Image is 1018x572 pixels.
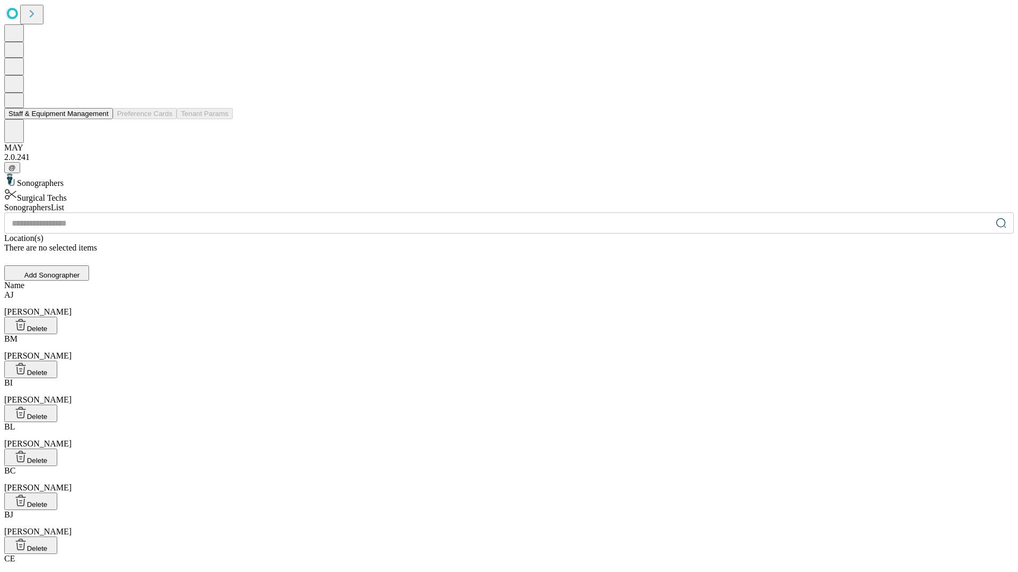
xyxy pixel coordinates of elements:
[4,361,57,378] button: Delete
[4,162,20,173] button: @
[4,265,89,281] button: Add Sonographer
[4,317,57,334] button: Delete
[4,422,1014,449] div: [PERSON_NAME]
[4,378,13,387] span: BI
[4,203,1014,212] div: Sonographers List
[4,173,1014,188] div: Sonographers
[4,153,1014,162] div: 2.0.241
[4,290,14,299] span: AJ
[4,466,1014,493] div: [PERSON_NAME]
[27,501,48,508] span: Delete
[4,281,1014,290] div: Name
[4,449,57,466] button: Delete
[4,378,1014,405] div: [PERSON_NAME]
[177,108,233,119] button: Tenant Params
[27,369,48,377] span: Delete
[4,466,15,475] span: BC
[4,290,1014,317] div: [PERSON_NAME]
[4,143,1014,153] div: MAY
[4,510,1014,537] div: [PERSON_NAME]
[4,537,57,554] button: Delete
[27,544,48,552] span: Delete
[24,271,80,279] span: Add Sonographer
[4,188,1014,203] div: Surgical Techs
[4,510,13,519] span: BJ
[4,405,57,422] button: Delete
[27,413,48,421] span: Delete
[8,164,16,172] span: @
[27,325,48,333] span: Delete
[4,334,17,343] span: BM
[113,108,177,119] button: Preference Cards
[4,243,1014,253] div: There are no selected items
[4,554,15,563] span: CE
[4,334,1014,361] div: [PERSON_NAME]
[4,234,43,243] span: Location(s)
[4,108,113,119] button: Staff & Equipment Management
[27,457,48,464] span: Delete
[4,422,15,431] span: BL
[4,493,57,510] button: Delete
